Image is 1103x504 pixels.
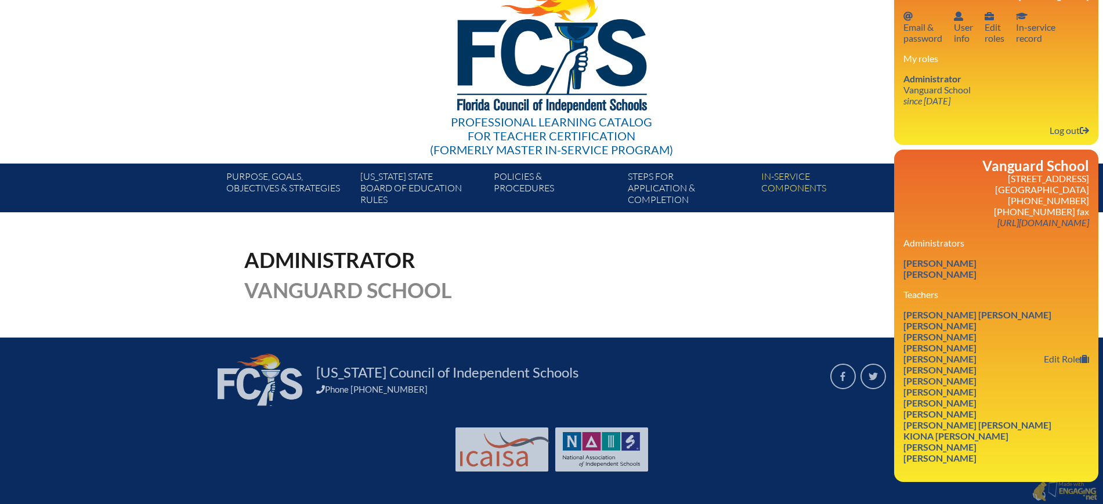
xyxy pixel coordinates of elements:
a: Edit Role [1039,351,1094,367]
img: Engaging - Bring it online [1032,481,1047,502]
h2: Vanguard School [903,159,1089,173]
a: Administrator Vanguard School since [DATE] [899,71,975,108]
a: Email passwordEmail &password [899,8,947,46]
i: since [DATE] [903,95,950,106]
span: Administrator [903,73,961,84]
a: [PERSON_NAME] [899,255,981,271]
a: [PERSON_NAME] [899,318,981,333]
img: NAIS Logo [563,432,641,467]
a: [PERSON_NAME] [899,351,981,367]
a: [PERSON_NAME] [899,439,981,455]
a: [PERSON_NAME] [PERSON_NAME] [899,417,1056,433]
h3: Administrators [903,237,1089,248]
h3: My roles [903,53,1089,64]
h3: Teachers [903,289,1089,300]
span: Administrator [244,247,415,273]
a: [PERSON_NAME] [899,395,981,411]
a: [PERSON_NAME] [899,340,981,356]
a: [PERSON_NAME] [899,362,981,378]
div: Phone [PHONE_NUMBER] [316,384,816,394]
a: [US_STATE] StateBoard of Education rules [356,168,489,212]
a: In-servicecomponents [757,168,890,212]
a: [PERSON_NAME] [899,329,981,345]
svg: Email password [903,12,913,21]
a: [PERSON_NAME] [899,450,981,466]
img: FCIS_logo_white [218,354,302,406]
a: [PERSON_NAME] [899,266,981,282]
a: Policies &Procedures [489,168,623,212]
a: [PERSON_NAME] [899,406,981,422]
span: Vanguard School [244,277,452,303]
div: Professional Learning Catalog (formerly Master In-service Program) [430,115,673,157]
a: [PERSON_NAME] [PERSON_NAME] [899,307,1056,322]
a: Log outLog out [1045,122,1094,138]
img: Engaging - Bring it online [1058,487,1097,501]
a: Kiona [PERSON_NAME] [899,428,1013,444]
p: [STREET_ADDRESS] [GEOGRAPHIC_DATA] [PHONE_NUMBER] [PHONE_NUMBER] fax [903,173,1089,228]
a: Steps forapplication & completion [623,168,757,212]
svg: Log out [1080,126,1089,135]
p: Made with [1058,481,1097,502]
svg: In-service record [1016,12,1028,21]
a: [URL][DOMAIN_NAME] [993,215,1094,230]
a: User infoEditroles [980,8,1009,46]
a: User infoUserinfo [949,8,978,46]
a: In-service recordIn-servicerecord [1011,8,1060,46]
a: [PERSON_NAME] [899,384,981,400]
span: for Teacher Certification [468,129,635,143]
svg: User info [954,12,963,21]
img: Int'l Council Advancing Independent School Accreditation logo [460,432,549,467]
a: [US_STATE] Council of Independent Schools [312,363,583,382]
a: Purpose, goals,objectives & strategies [222,168,355,212]
svg: User info [985,12,994,21]
a: [PERSON_NAME] [899,373,981,389]
img: Engaging - Bring it online [1048,481,1060,498]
